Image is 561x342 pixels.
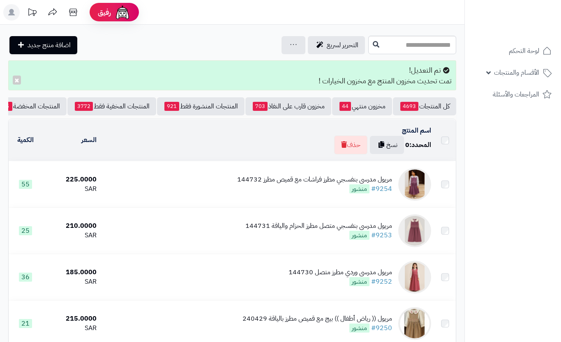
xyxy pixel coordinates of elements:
span: منشور [349,231,369,240]
div: 225.0000 [45,175,97,184]
span: 921 [164,102,179,111]
span: 55 [19,180,32,189]
a: الكمية [17,135,34,145]
span: التحرير لسريع [327,40,358,50]
span: 0 [405,140,409,150]
img: مريول مدرسي بنفسجي مطرز فراشات مع قميص مطرز 144732 [398,168,431,201]
a: المنتجات المنشورة فقط921 [157,97,245,115]
div: مريول مدرسي وردي مطرز متصل 144730 [289,268,392,277]
div: 210.0000 [45,221,97,231]
div: SAR [45,231,97,240]
a: المنتجات المخفية فقط3772 [67,97,156,115]
a: لوحة التحكم [470,41,556,61]
span: منشور [349,324,369,333]
span: اضافة منتج جديد [28,40,71,50]
span: 36 [19,273,32,282]
a: التحرير لسريع [308,36,365,54]
a: اسم المنتج [402,126,431,135]
a: تحديثات المنصة [22,4,42,23]
button: × [13,76,21,85]
a: كل المنتجات4693 [393,97,456,115]
span: رفيق [98,7,111,17]
span: 3772 [75,102,93,111]
div: مريول (( رياض أطفال )) بيج مع قميص مطرز بالياقة 240429 [242,314,392,324]
div: SAR [45,277,97,287]
span: 44 [339,102,351,111]
div: SAR [45,184,97,194]
img: مريول (( رياض أطفال )) بيج مع قميص مطرز بالياقة 240429 [398,307,431,340]
span: لوحة التحكم [509,45,539,57]
span: الأقسام والمنتجات [494,67,539,78]
img: مريول مدرسي وردي مطرز متصل 144730 [398,261,431,294]
div: المحدد: [405,140,431,150]
a: #9250 [371,323,392,333]
img: ai-face.png [114,4,131,21]
div: 185.0000 [45,268,97,277]
div: تم التعديل! تمت تحديث مخزون المنتج مع مخزون الخيارات ! [8,60,456,90]
div: مريول مدرسي بنفسجي متصل مطرز الحزام والياقة 144731 [245,221,392,231]
span: 25 [19,226,32,235]
a: #9253 [371,230,392,240]
a: #9254 [371,184,392,194]
div: مريول مدرسي بنفسجي مطرز فراشات مع قميص مطرز 144732 [237,175,392,184]
span: 4693 [400,102,418,111]
a: مخزون قارب على النفاذ703 [245,97,331,115]
span: المراجعات والأسئلة [493,89,539,100]
div: 215.0000 [45,314,97,324]
button: نسخ [370,136,404,154]
a: #9252 [371,277,392,287]
img: مريول مدرسي بنفسجي متصل مطرز الحزام والياقة 144731 [398,214,431,247]
div: SAR [45,324,97,333]
span: منشور [349,277,369,286]
a: اضافة منتج جديد [9,36,77,54]
span: منشور [349,184,369,193]
span: 703 [253,102,268,111]
button: حذف [334,135,367,154]
img: logo-2.png [505,16,553,33]
span: 21 [19,319,32,328]
a: المراجعات والأسئلة [470,85,556,104]
a: السعر [81,135,97,145]
a: مخزون منتهي44 [332,97,392,115]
